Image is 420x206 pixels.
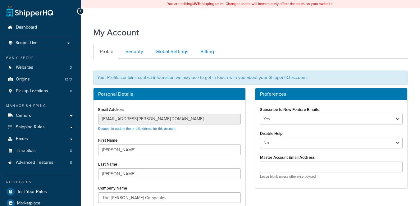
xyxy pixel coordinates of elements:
[260,155,315,160] label: Master Account Email Address
[194,45,219,59] a: Billing
[260,131,283,136] label: Disable Help
[98,138,117,143] label: First Name
[5,186,76,197] a: Test Your Rates
[5,157,76,168] li: Advanced Features
[93,45,118,59] a: Profile
[5,74,76,85] a: Origins 1273
[65,77,72,82] span: 1273
[16,125,45,130] span: Shipping Rules
[16,77,30,82] span: Origins
[192,1,200,7] b: LIVE
[70,148,72,153] span: 0
[5,133,76,145] a: Boxes
[5,85,76,97] a: Pickup Locations 0
[7,5,53,17] a: ShipperHQ Home
[149,45,193,59] a: Global Settings
[16,40,38,46] span: Scope: Live
[5,62,76,73] li: Websites
[260,91,403,97] h3: Preferences
[5,110,76,121] a: Carriers
[16,65,33,70] span: Websites
[5,74,76,85] li: Origins
[16,113,31,118] span: Carriers
[5,22,76,33] a: Dashboard
[5,180,76,185] div: Resources
[70,160,72,165] span: 8
[16,25,37,30] span: Dashboard
[98,126,176,131] a: Request to update the email address for this account
[5,62,76,73] a: Websites 3
[17,189,47,195] span: Test Your Rates
[16,160,53,165] span: Advanced Features
[93,26,139,39] h1: My Account
[16,136,28,142] span: Boxes
[5,145,76,157] a: Time Slots 0
[260,107,319,112] label: Subscribe to New Feature Emails
[70,89,72,94] span: 0
[119,45,148,59] a: Security
[98,107,124,112] label: Email Address
[260,174,403,179] p: Leave blank unless otherwise advised
[98,91,241,97] h3: Personal Details
[5,55,76,61] div: Basic Setup
[5,85,76,97] li: Pickup Locations
[70,65,72,70] span: 3
[93,71,408,85] div: Your Profile contains contact information we may use to get in touch with you about your ShipperH...
[5,121,76,133] a: Shipping Rules
[98,186,127,190] label: Company Name
[5,103,76,108] div: Manage Shipping
[5,145,76,157] li: Time Slots
[16,148,36,153] span: Time Slots
[5,157,76,168] a: Advanced Features 8
[17,201,40,206] span: Marketplace
[16,89,48,94] span: Pickup Locations
[98,162,117,167] label: Last Name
